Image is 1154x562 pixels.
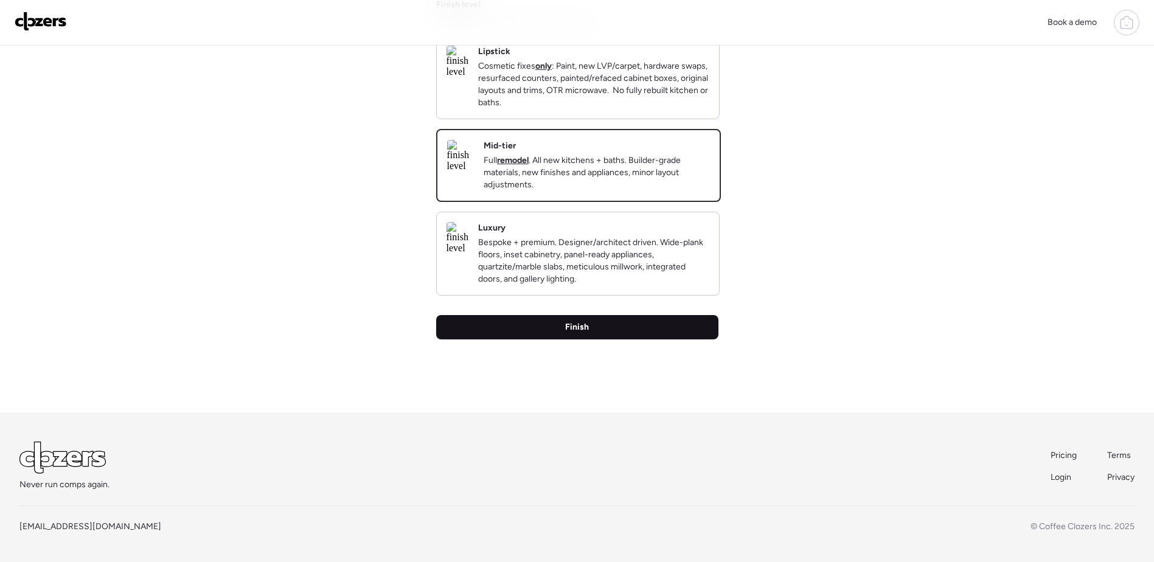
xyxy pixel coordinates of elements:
[15,12,67,31] img: Logo
[1051,449,1078,462] a: Pricing
[19,442,106,474] img: Logo Light
[497,155,529,165] strong: remodel
[19,479,109,491] span: Never run comps again.
[1107,471,1135,484] a: Privacy
[1031,521,1135,532] span: © Coffee Clozers Inc. 2025
[478,46,510,58] h2: Lipstick
[1107,449,1135,462] a: Terms
[1051,472,1071,482] span: Login
[478,60,709,109] p: Cosmetic fixes : Paint, new LVP/carpet, hardware swaps, resurfaced counters, painted/refaced cabi...
[535,61,552,71] strong: only
[447,222,468,254] img: finish level
[447,46,468,77] img: finish level
[1048,17,1097,27] span: Book a demo
[484,140,516,152] h2: Mid-tier
[565,321,589,333] span: Finish
[478,222,506,234] h2: Luxury
[1107,450,1131,460] span: Terms
[1107,472,1135,482] span: Privacy
[1051,471,1078,484] a: Login
[1051,450,1077,460] span: Pricing
[447,140,474,172] img: finish level
[19,521,161,532] a: [EMAIL_ADDRESS][DOMAIN_NAME]
[478,237,709,285] p: Bespoke + premium. Designer/architect driven. Wide-plank floors, inset cabinetry, panel-ready app...
[484,154,710,191] p: Full . All new kitchens + baths. Builder-grade materials, new finishes and appliances, minor layo...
